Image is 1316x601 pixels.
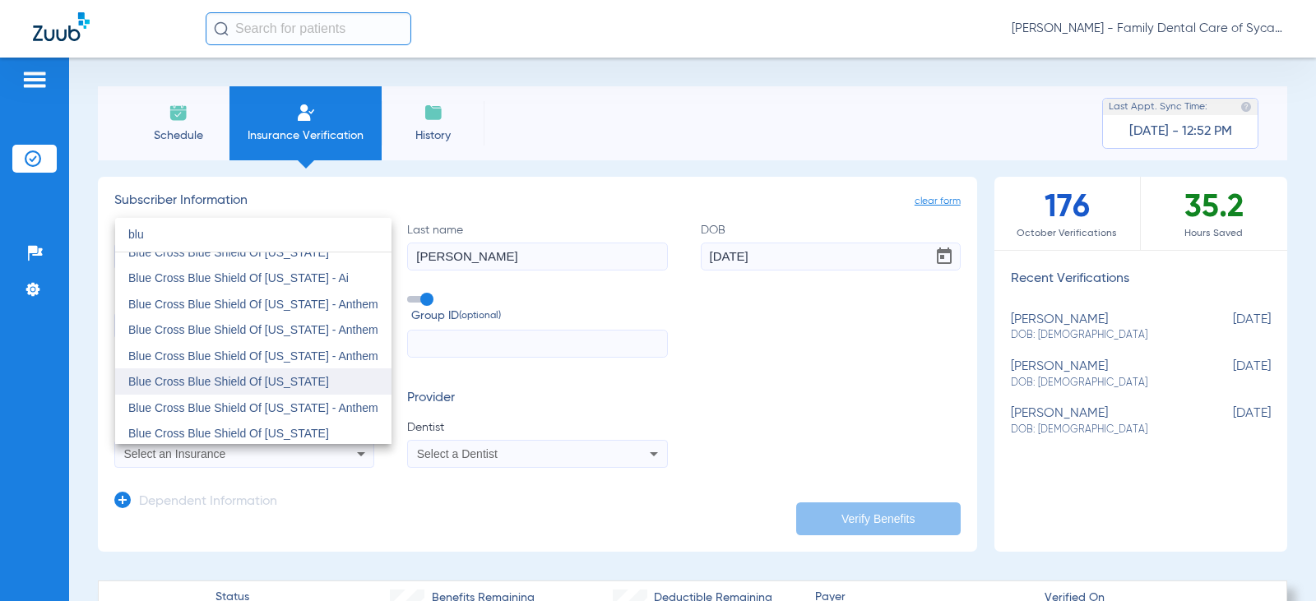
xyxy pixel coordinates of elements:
[128,323,378,336] span: Blue Cross Blue Shield Of [US_STATE] - Anthem
[115,218,392,252] input: dropdown search
[128,401,378,414] span: Blue Cross Blue Shield Of [US_STATE] - Anthem
[128,298,378,311] span: Blue Cross Blue Shield Of [US_STATE] - Anthem
[128,349,378,363] span: Blue Cross Blue Shield Of [US_STATE] - Anthem
[128,427,329,440] span: Blue Cross Blue Shield Of [US_STATE]
[128,375,329,388] span: Blue Cross Blue Shield Of [US_STATE]
[128,271,349,284] span: Blue Cross Blue Shield Of [US_STATE] - Ai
